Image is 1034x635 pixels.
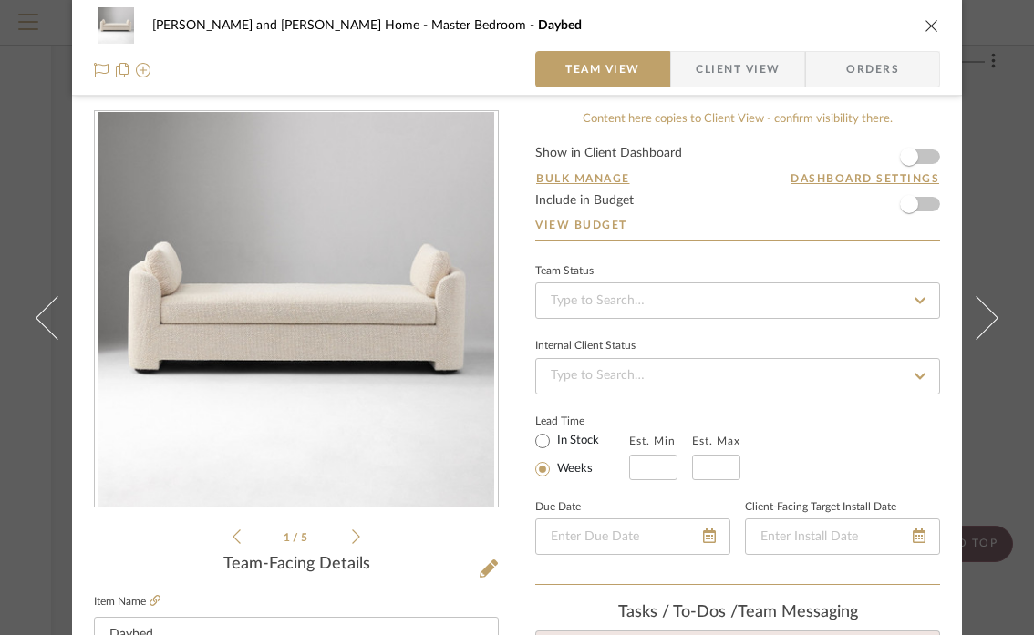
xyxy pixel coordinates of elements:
[790,170,940,187] button: Dashboard Settings
[565,51,640,87] span: Team View
[301,532,310,543] span: 5
[152,19,431,32] span: [PERSON_NAME] and [PERSON_NAME] Home
[94,594,160,609] label: Item Name
[535,282,940,319] input: Type to Search…
[629,435,676,447] label: Est. Min
[284,532,293,543] span: 1
[535,413,629,429] label: Lead Time
[553,433,599,449] label: In Stock
[745,503,896,512] label: Client-Facing Target Install Date
[535,218,940,232] a: View Budget
[692,435,740,447] label: Est. Max
[538,19,582,32] span: Daybed
[535,342,636,351] div: Internal Client Status
[535,429,629,480] mat-radio-group: Select item type
[826,51,919,87] span: Orders
[535,358,940,394] input: Type to Search…
[535,170,631,187] button: Bulk Manage
[696,51,780,87] span: Client View
[535,503,581,512] label: Due Date
[98,112,494,507] img: 8f34b4e7-fa15-4b30-9c7e-5f1e04595d09_436x436.jpg
[535,603,940,623] div: team Messaging
[535,267,594,276] div: Team Status
[745,518,940,555] input: Enter Install Date
[431,19,538,32] span: Master Bedroom
[94,7,138,44] img: 8f34b4e7-fa15-4b30-9c7e-5f1e04595d09_48x40.jpg
[94,555,499,575] div: Team-Facing Details
[924,17,940,34] button: close
[553,461,593,477] label: Weeks
[535,518,730,555] input: Enter Due Date
[95,112,498,507] div: 0
[535,110,940,128] div: Content here copies to Client View - confirm visibility there.
[293,532,301,543] span: /
[618,604,738,620] span: Tasks / To-Dos /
